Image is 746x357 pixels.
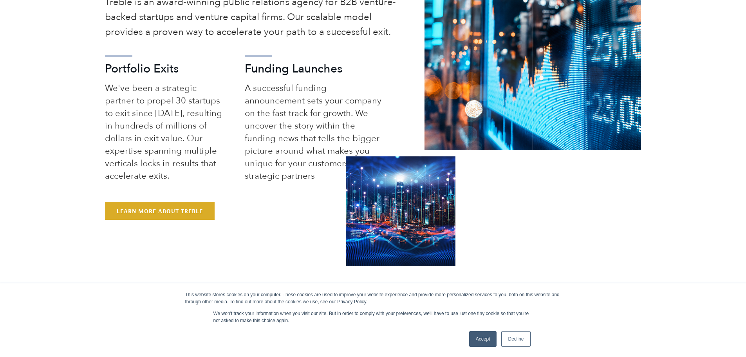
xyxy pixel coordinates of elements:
[213,310,533,324] p: We won't track your information when you visit our site. But in order to comply with your prefere...
[469,331,497,347] a: Accept
[501,331,530,347] a: Decline
[185,291,561,305] div: This website stores cookies on your computer. These cookies are used to improve your website expe...
[105,202,215,220] a: Learn More About Treble
[105,82,226,182] p: We've been a strategic partner to propel 30 startups to exit since [DATE], resulting in hundreds ...
[245,63,383,75] h3: Funding Launches
[105,63,226,75] h3: Portfolio Exits
[245,82,383,182] p: A successful funding announcement sets your company on the fast track for growth. We uncover the ...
